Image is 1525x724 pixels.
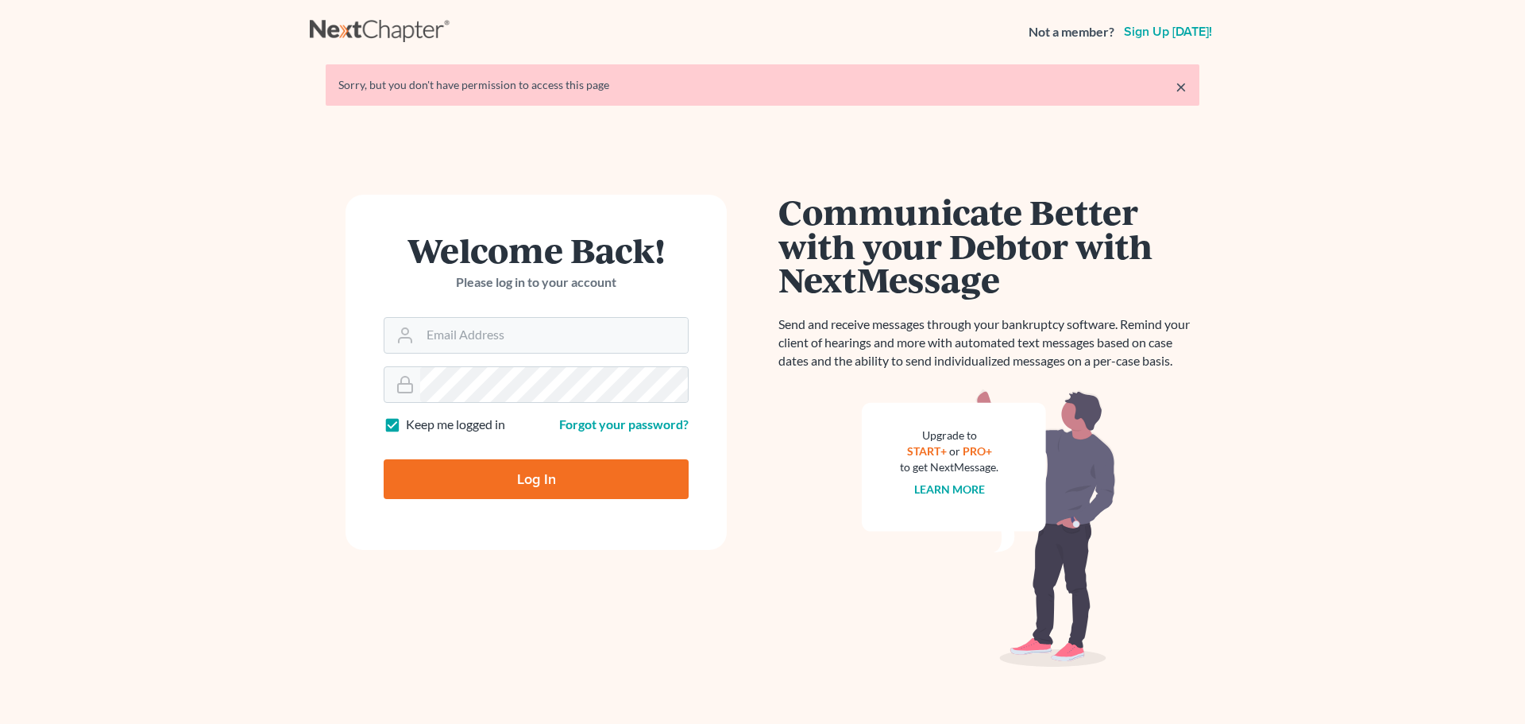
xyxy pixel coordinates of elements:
input: Log In [384,459,689,499]
a: START+ [907,444,947,458]
h1: Communicate Better with your Debtor with NextMessage [778,195,1199,296]
span: or [949,444,960,458]
div: to get NextMessage. [900,459,998,475]
a: × [1176,77,1187,96]
label: Keep me logged in [406,416,505,434]
strong: Not a member? [1029,23,1114,41]
div: Sorry, but you don't have permission to access this page [338,77,1187,93]
h1: Welcome Back! [384,233,689,267]
a: Learn more [914,482,985,496]
input: Email Address [420,318,688,353]
div: Upgrade to [900,428,998,443]
a: Forgot your password? [559,416,689,432]
img: nextmessage_bg-59042aed3d76b12b5cd301f8e5b87938c9018125f34e5fa2b7a6b67550977c72.svg [862,389,1116,668]
p: Please log in to your account [384,273,689,292]
p: Send and receive messages through your bankruptcy software. Remind your client of hearings and mo... [778,316,1199,370]
a: PRO+ [963,444,992,458]
a: Sign up [DATE]! [1121,25,1215,38]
